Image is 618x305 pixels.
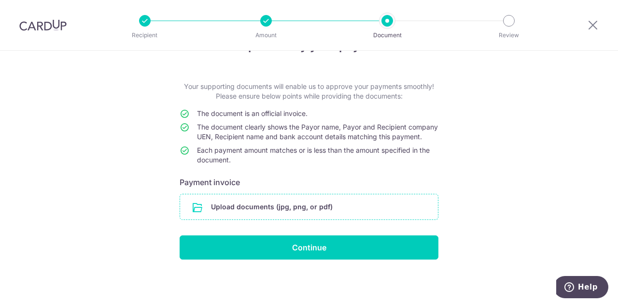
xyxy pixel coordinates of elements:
[180,235,438,260] input: Continue
[473,30,545,40] p: Review
[556,276,608,300] iframe: Opens a widget where you can find more information
[197,109,308,117] span: The document is an official invoice.
[180,194,438,220] div: Upload documents (jpg, png, or pdf)
[180,82,438,101] p: Your supporting documents will enable us to approve your payments smoothly! Please ensure below p...
[19,19,67,31] img: CardUp
[230,30,302,40] p: Amount
[109,30,181,40] p: Recipient
[197,146,430,164] span: Each payment amount matches or is less than the amount specified in the document.
[351,30,423,40] p: Document
[180,176,438,188] h6: Payment invoice
[197,123,438,141] span: The document clearly shows the Payor name, Payor and Recipient company UEN, Recipient name and ba...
